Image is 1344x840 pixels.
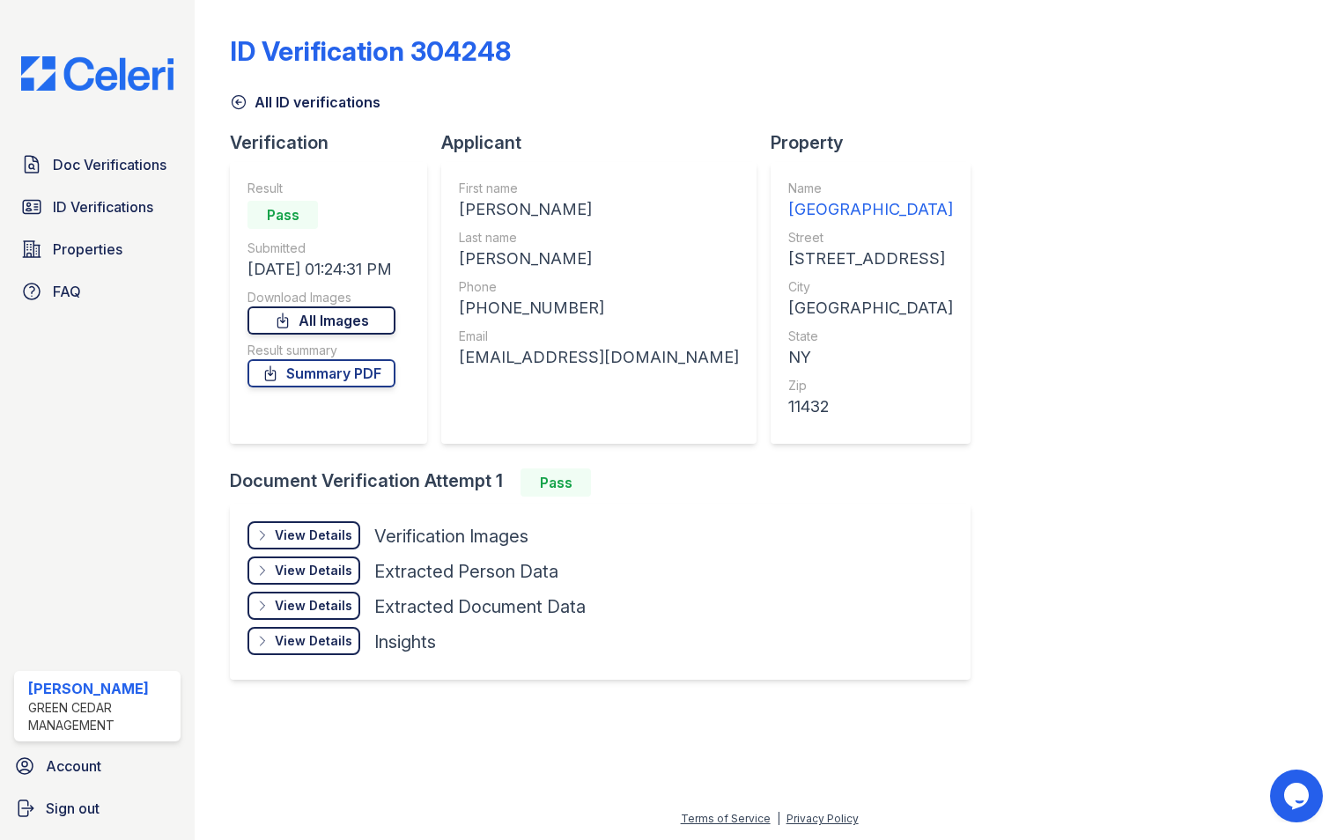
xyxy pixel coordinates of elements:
div: Pass [521,468,591,497]
a: Sign out [7,791,188,826]
div: View Details [275,632,352,650]
div: Result summary [247,342,395,359]
div: Name [788,180,953,197]
div: Property [771,130,985,155]
a: Name [GEOGRAPHIC_DATA] [788,180,953,222]
div: First name [459,180,739,197]
div: Zip [788,377,953,394]
div: Email [459,328,739,345]
span: Sign out [46,798,100,819]
div: Verification Images [374,524,528,549]
a: FAQ [14,274,181,309]
div: | [777,812,780,825]
iframe: chat widget [1270,770,1326,822]
div: Phone [459,278,739,296]
div: [PERSON_NAME] [459,247,739,271]
a: Privacy Policy [786,812,859,825]
div: [GEOGRAPHIC_DATA] [788,296,953,321]
div: Street [788,229,953,247]
img: CE_Logo_Blue-a8612792a0a2168367f1c8372b55b34899dd931a85d93a1a3d3e32e68fde9ad4.png [7,56,188,91]
div: Result [247,180,395,197]
div: Verification [230,130,441,155]
div: View Details [275,562,352,579]
a: Doc Verifications [14,147,181,182]
div: Extracted Document Data [374,594,586,619]
div: Extracted Person Data [374,559,558,584]
a: Terms of Service [681,812,771,825]
div: [GEOGRAPHIC_DATA] [788,197,953,222]
div: 11432 [788,394,953,419]
div: [STREET_ADDRESS] [788,247,953,271]
div: View Details [275,597,352,615]
div: Insights [374,630,436,654]
div: [PERSON_NAME] [28,678,174,699]
div: View Details [275,527,352,544]
a: All Images [247,306,395,335]
div: [DATE] 01:24:31 PM [247,257,395,282]
span: Account [46,755,101,777]
a: Account [7,748,188,784]
span: Properties [53,239,122,260]
div: Submitted [247,239,395,257]
a: ID Verifications [14,189,181,225]
div: Last name [459,229,739,247]
a: Properties [14,232,181,267]
div: [PHONE_NUMBER] [459,296,739,321]
div: Pass [247,201,318,229]
div: Document Verification Attempt 1 [230,468,985,497]
div: [PERSON_NAME] [459,197,739,222]
div: Green Cedar Management [28,699,174,734]
div: State [788,328,953,345]
div: City [788,278,953,296]
span: Doc Verifications [53,154,166,175]
span: ID Verifications [53,196,153,217]
div: [EMAIL_ADDRESS][DOMAIN_NAME] [459,345,739,370]
div: Download Images [247,289,395,306]
div: NY [788,345,953,370]
div: Applicant [441,130,771,155]
a: All ID verifications [230,92,380,113]
a: Summary PDF [247,359,395,387]
span: FAQ [53,281,81,302]
div: ID Verification 304248 [230,35,511,67]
